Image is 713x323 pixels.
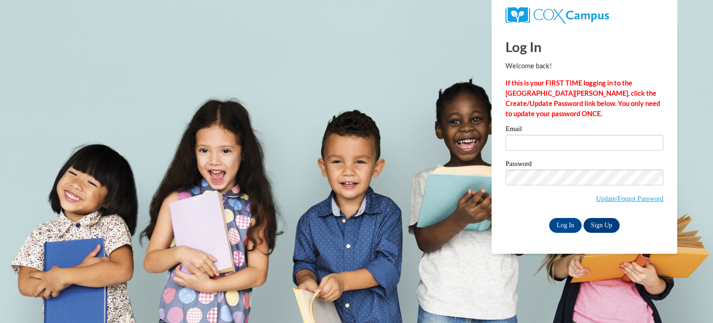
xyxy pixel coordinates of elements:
[596,195,663,202] a: Update/Forgot Password
[506,79,660,118] strong: If this is your FIRST TIME logging in to the [GEOGRAPHIC_DATA][PERSON_NAME], click the Create/Upd...
[506,11,609,19] a: COX Campus
[506,160,663,170] label: Password
[506,61,663,71] p: Welcome back!
[549,218,582,233] input: Log In
[583,218,620,233] a: Sign Up
[506,7,609,24] img: COX Campus
[506,125,663,135] label: Email
[506,37,663,56] h1: Log In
